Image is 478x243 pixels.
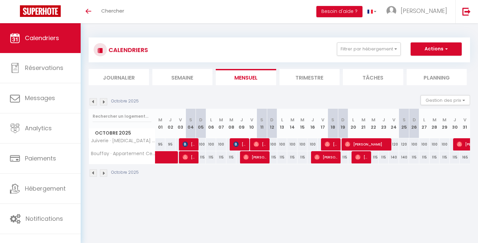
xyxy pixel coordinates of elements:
[439,109,450,138] th: 29
[307,109,318,138] th: 16
[206,109,216,138] th: 06
[287,151,297,163] div: 115
[430,138,440,151] div: 100
[152,69,213,85] li: Semaine
[337,42,401,56] button: Filtrer par hébergement
[254,138,267,151] span: [PERSON_NAME]
[297,109,308,138] th: 15
[399,151,409,163] div: 140
[90,138,156,143] span: Juiverie · [MEDICAL_DATA] Duplex charme hyper centre historique
[155,109,166,138] th: 01
[243,151,267,163] span: [PERSON_NAME]
[352,117,354,123] abbr: L
[5,3,25,23] button: Ouvrir le widget de chat LiveChat
[462,7,471,16] img: logout
[25,64,63,72] span: Réservations
[26,214,63,223] span: Notifications
[226,151,237,163] div: 115
[183,138,196,151] span: [PERSON_NAME]
[379,151,389,163] div: 115
[250,117,253,123] abbr: V
[107,42,148,57] h3: CALENDRIERS
[409,109,419,138] th: 26
[325,138,338,151] span: [PERSON_NAME]
[419,109,430,138] th: 27
[165,109,176,138] th: 02
[89,128,155,138] span: Octobre 2025
[463,117,466,123] abbr: V
[89,69,149,85] li: Journalier
[270,117,274,123] abbr: D
[25,124,52,132] span: Analytics
[281,117,283,123] abbr: L
[247,109,257,138] th: 10
[183,151,196,163] span: [PERSON_NAME]
[399,109,409,138] th: 25
[407,69,467,85] li: Planning
[343,69,403,85] li: Tâches
[430,109,440,138] th: 28
[338,109,348,138] th: 19
[101,7,124,14] span: Chercher
[199,117,202,123] abbr: D
[399,138,409,151] div: 120
[196,138,206,151] div: 100
[210,117,212,123] abbr: L
[165,138,176,151] div: 95
[368,151,379,163] div: 115
[216,109,226,138] th: 07
[277,151,287,163] div: 115
[423,117,425,123] abbr: L
[277,138,287,151] div: 100
[321,117,324,123] abbr: V
[450,151,460,163] div: 115
[90,151,156,156] span: Bouffay · Appartement Central et Calme avec Magnifique Vue
[331,117,334,123] abbr: S
[318,109,328,138] th: 17
[311,117,314,123] abbr: J
[460,151,470,163] div: 165
[279,69,340,85] li: Trimestre
[382,117,385,123] abbr: J
[450,213,473,238] iframe: Chat
[257,109,267,138] th: 11
[216,138,226,151] div: 100
[300,117,304,123] abbr: M
[111,98,139,104] p: Octobre 2025
[368,109,379,138] th: 22
[314,151,338,163] span: [PERSON_NAME]
[20,5,61,17] img: Super Booking
[361,117,365,123] abbr: M
[409,151,419,163] div: 115
[450,109,460,138] th: 30
[297,151,308,163] div: 115
[316,6,362,17] button: Besoin d'aide ?
[219,117,223,123] abbr: M
[233,138,247,151] span: [PERSON_NAME]
[216,69,276,85] li: Mensuel
[371,117,375,123] abbr: M
[196,109,206,138] th: 05
[345,138,389,151] span: [PERSON_NAME]
[169,117,172,123] abbr: J
[430,151,440,163] div: 115
[379,109,389,138] th: 23
[196,151,206,163] div: 115
[419,138,430,151] div: 100
[287,109,297,138] th: 14
[413,117,416,123] abbr: D
[409,138,419,151] div: 100
[453,117,456,123] abbr: J
[297,138,308,151] div: 100
[287,138,297,151] div: 100
[206,138,216,151] div: 100
[277,109,287,138] th: 13
[411,42,462,56] button: Actions
[389,138,399,151] div: 120
[290,117,294,123] abbr: M
[267,151,277,163] div: 115
[229,117,233,123] abbr: M
[179,117,182,123] abbr: V
[419,151,430,163] div: 115
[355,151,369,163] span: [PERSON_NAME]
